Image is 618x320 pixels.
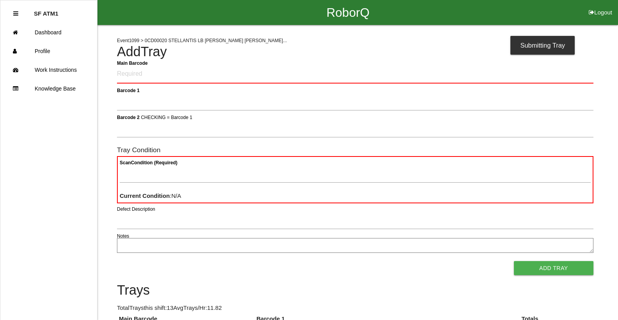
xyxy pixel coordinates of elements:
[514,261,593,275] button: Add Tray
[117,146,593,154] h6: Tray Condition
[120,160,177,165] b: Scan Condition (Required)
[120,192,170,199] b: Current Condition
[120,192,181,199] span: : N/A
[0,23,97,42] a: Dashboard
[0,79,97,98] a: Knowledge Base
[117,65,593,84] input: Required
[117,60,148,66] b: Main Barcode
[34,4,58,17] p: SF ATM1
[0,60,97,79] a: Work Instructions
[510,36,575,55] div: Submitting Tray
[117,283,593,298] h4: Trays
[0,42,97,60] a: Profile
[117,304,593,313] p: Total Trays this shift: 13 Avg Trays /Hr: 11.82
[117,87,140,93] b: Barcode 1
[117,206,155,213] label: Defect Description
[117,233,129,240] label: Notes
[13,4,18,23] div: Close
[117,38,287,43] span: Event 1099 > 0CD00020 STELLANTIS LB [PERSON_NAME] [PERSON_NAME]...
[117,44,593,59] h4: Add Tray
[117,114,140,120] b: Barcode 2
[141,114,192,120] span: CHECKING = Barcode 1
